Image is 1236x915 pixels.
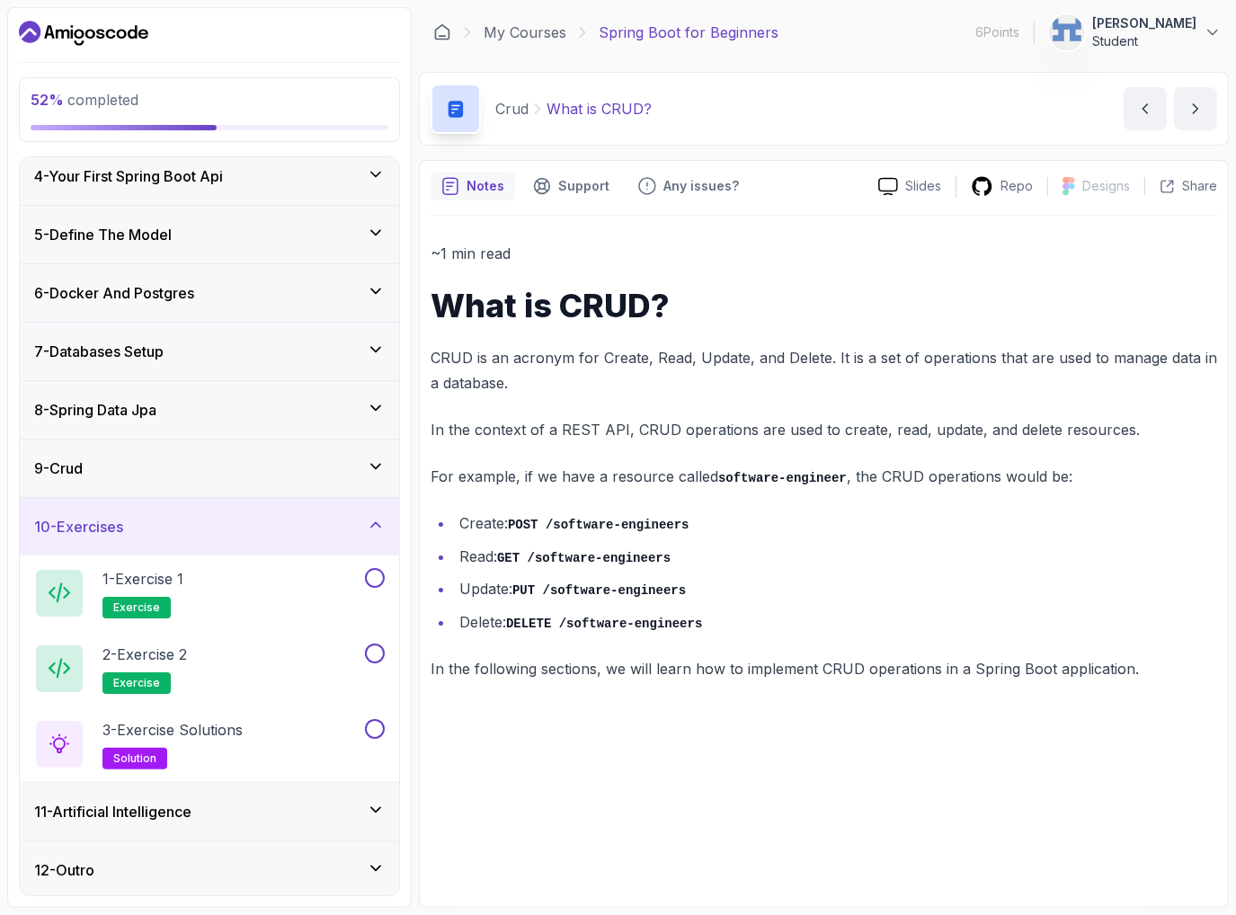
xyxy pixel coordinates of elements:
p: Spring Boot for Beginners [599,22,778,43]
p: Slides [905,177,941,195]
span: solution [113,751,156,766]
code: GET /software-engineers [497,551,671,565]
button: 5-Define The Model [20,206,399,263]
button: 3-Exercise Solutionssolution [34,719,385,769]
p: 3 - Exercise Solutions [102,719,243,741]
a: Dashboard [19,19,148,48]
p: In the following sections, we will learn how to implement CRUD operations in a Spring Boot applic... [431,656,1217,681]
code: PUT /software-engineers [512,583,686,598]
p: In the context of a REST API, CRUD operations are used to create, read, update, and delete resour... [431,417,1217,442]
button: 2-Exercise 2exercise [34,644,385,694]
a: Repo [956,175,1047,198]
button: 4-Your First Spring Boot Api [20,147,399,205]
p: 1 - Exercise 1 [102,568,183,590]
p: Repo [1000,177,1033,195]
code: DELETE /software-engineers [506,617,702,631]
code: software-engineer [718,471,847,485]
span: exercise [113,676,160,690]
button: Share [1144,177,1217,195]
p: 2 - Exercise 2 [102,644,187,665]
span: completed [31,91,138,109]
h3: 12 - Outro [34,859,94,881]
p: Any issues? [663,177,739,195]
h3: 8 - Spring Data Jpa [34,399,156,421]
button: 6-Docker And Postgres [20,264,399,322]
span: exercise [113,600,160,615]
li: Read: [454,544,1217,570]
button: next content [1174,87,1217,130]
p: Crud [495,98,529,120]
a: My Courses [484,22,566,43]
span: 52 % [31,91,64,109]
p: Share [1182,177,1217,195]
p: Notes [467,177,504,195]
h1: What is CRUD? [431,288,1217,324]
code: POST /software-engineers [508,518,689,532]
a: Slides [864,177,956,196]
button: 7-Databases Setup [20,323,399,380]
p: Designs [1082,177,1130,195]
p: 6 Points [975,23,1019,41]
p: [PERSON_NAME] [1092,14,1196,32]
button: 1-Exercise 1exercise [34,568,385,618]
button: 8-Spring Data Jpa [20,381,399,439]
p: Support [558,177,609,195]
li: Delete: [454,609,1217,635]
button: Support button [522,172,620,200]
h3: 4 - Your First Spring Boot Api [34,165,223,187]
h3: 6 - Docker And Postgres [34,282,194,304]
p: CRUD is an acronym for Create, Read, Update, and Delete. It is a set of operations that are used ... [431,345,1217,395]
a: Dashboard [433,23,451,41]
h3: 10 - Exercises [34,516,123,537]
button: 9-Crud [20,440,399,497]
p: For example, if we have a resource called , the CRUD operations would be: [431,464,1217,490]
h3: 5 - Define The Model [34,224,172,245]
li: Create: [454,511,1217,537]
button: 11-Artificial Intelligence [20,783,399,840]
h3: 9 - Crud [34,457,83,479]
button: 12-Outro [20,841,399,899]
li: Update: [454,576,1217,602]
p: Student [1092,32,1196,50]
h3: 11 - Artificial Intelligence [34,801,191,822]
p: What is CRUD? [547,98,652,120]
p: ~1 min read [431,241,1217,266]
h3: 7 - Databases Setup [34,341,164,362]
button: previous content [1124,87,1167,130]
button: 10-Exercises [20,498,399,555]
button: notes button [431,172,515,200]
button: user profile image[PERSON_NAME]Student [1049,14,1222,50]
button: Feedback button [627,172,750,200]
img: user profile image [1050,15,1084,49]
